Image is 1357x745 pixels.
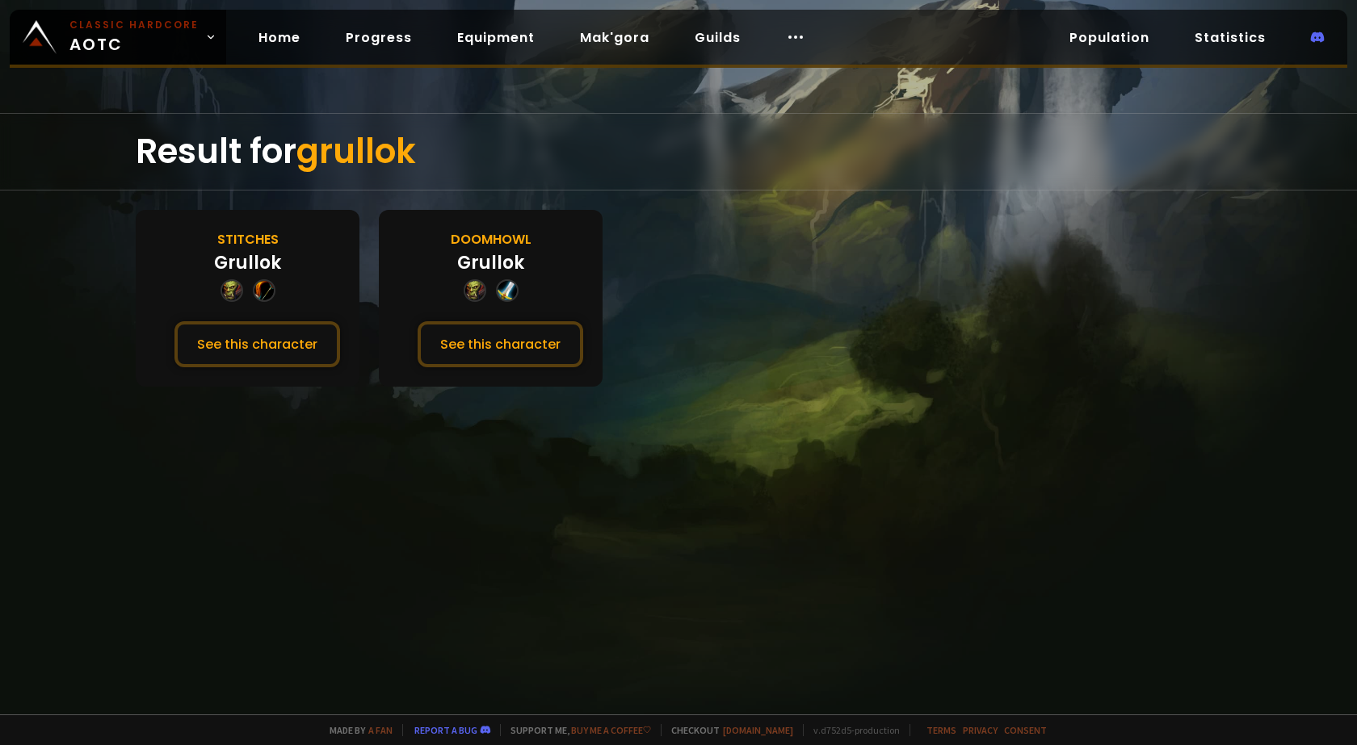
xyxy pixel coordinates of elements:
a: a fan [368,724,393,736]
div: Grullok [457,249,524,276]
div: Grullok [214,249,281,276]
span: AOTC [69,18,199,57]
div: Stitches [217,229,279,249]
div: Result for [136,114,1221,190]
a: Population [1057,21,1162,54]
a: [DOMAIN_NAME] [723,724,793,736]
span: Checkout [661,724,793,736]
a: Home [246,21,313,54]
a: Progress [333,21,425,54]
a: Report a bug [414,724,477,736]
span: Support me, [500,724,651,736]
span: Made by [320,724,393,736]
a: Statistics [1182,21,1279,54]
a: Privacy [963,724,998,736]
small: Classic Hardcore [69,18,199,32]
a: Terms [926,724,956,736]
button: See this character [174,321,340,367]
span: v. d752d5 - production [803,724,900,736]
a: Buy me a coffee [571,724,651,736]
a: Equipment [444,21,548,54]
a: Mak'gora [567,21,662,54]
span: grullok [296,128,416,175]
button: See this character [418,321,583,367]
a: Consent [1004,724,1047,736]
a: Guilds [682,21,754,54]
a: Classic HardcoreAOTC [10,10,226,65]
div: Doomhowl [451,229,531,249]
